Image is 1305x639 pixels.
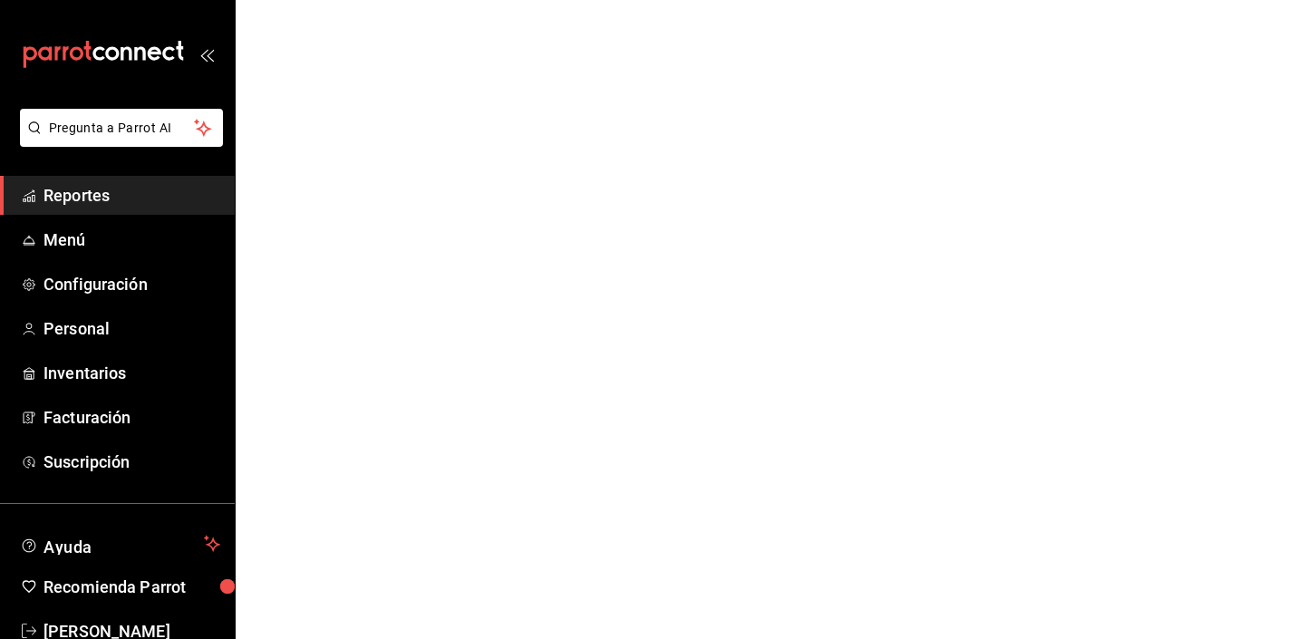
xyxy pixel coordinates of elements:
span: Configuración [43,272,220,296]
span: Menú [43,228,220,252]
span: Inventarios [43,361,220,385]
span: Personal [43,316,220,341]
span: Pregunta a Parrot AI [49,119,195,138]
span: Suscripción [43,450,220,474]
a: Pregunta a Parrot AI [13,131,223,150]
span: Reportes [43,183,220,208]
span: Ayuda [43,533,197,555]
button: open_drawer_menu [199,47,214,62]
span: Recomienda Parrot [43,575,220,599]
span: Facturación [43,405,220,430]
button: Pregunta a Parrot AI [20,109,223,147]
